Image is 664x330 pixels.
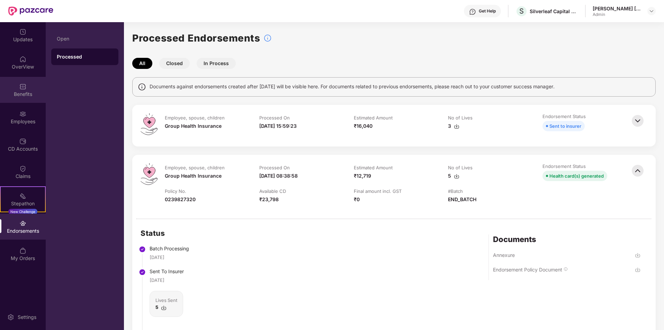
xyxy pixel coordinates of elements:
div: Employee, spouse, children [165,115,225,121]
div: Estimated Amount [354,164,393,171]
div: ₹12,719 [354,172,371,180]
div: ₹0 [354,196,360,203]
div: Get Help [479,8,496,14]
img: svg+xml;base64,PHN2ZyBpZD0iSG9tZSIgeG1sbnM9Imh0dHA6Ly93d3cudzMub3JnLzIwMDAvc3ZnIiB3aWR0aD0iMjAiIG... [19,56,26,63]
div: Settings [16,314,38,321]
div: 5 [448,172,459,180]
img: svg+xml;base64,PHN2ZyBpZD0iQ2xhaW0iIHhtbG5zPSJodHRwOi8vd3d3LnczLm9yZy8yMDAwL3N2ZyIgd2lkdGg9IjIwIi... [19,165,26,172]
img: svg+xml;base64,PHN2ZyBpZD0iSGVscC0zMngzMiIgeG1sbnM9Imh0dHA6Ly93d3cudzMub3JnLzIwMDAvc3ZnIiB3aWR0aD... [469,8,476,15]
img: New Pazcare Logo [8,7,53,16]
img: svg+xml;base64,PHN2ZyBpZD0iRG93bmxvYWQtMzJ4MzIiIHhtbG5zPSJodHRwOi8vd3d3LnczLm9yZy8yMDAwL3N2ZyIgd2... [454,173,459,179]
div: Open [57,36,113,42]
img: svg+xml;base64,PHN2ZyBpZD0iU2V0dGluZy0yMHgyMCIgeG1sbnM9Imh0dHA6Ly93d3cudzMub3JnLzIwMDAvc3ZnIiB3aW... [7,314,14,321]
span: S [519,7,524,15]
img: svg+xml;base64,PHN2ZyBpZD0iU3RlcC1Eb25lLTMyeDMyIiB4bWxucz0iaHR0cDovL3d3dy53My5vcmcvMjAwMC9zdmciIH... [139,269,146,276]
div: Stepathon [1,200,45,207]
img: svg+xml;base64,PHN2ZyB4bWxucz0iaHR0cDovL3d3dy53My5vcmcvMjAwMC9zdmciIHdpZHRoPSIyMSIgaGVpZ2h0PSIyMC... [19,193,26,199]
img: svg+xml;base64,PHN2ZyBpZD0iU3RlcC1Eb25lLTMyeDMyIiB4bWxucz0iaHR0cDovL3d3dy53My5vcmcvMjAwMC9zdmciIH... [139,246,146,253]
div: New Challenge [8,209,37,214]
div: ₹23,798 [259,196,279,203]
img: svg+xml;base64,PHN2ZyBpZD0iRW1wbG95ZWVzIiB4bWxucz0iaHR0cDovL3d3dy53My5vcmcvMjAwMC9zdmciIHdpZHRoPS... [19,110,26,117]
img: svg+xml;base64,PHN2ZyB4bWxucz0iaHR0cDovL3d3dy53My5vcmcvMjAwMC9zdmciIHdpZHRoPSI0OS4zMiIgaGVpZ2h0PS... [141,113,158,135]
div: Endorsement Policy Document [493,266,562,273]
span: Documents against endorsements created after [DATE] will be visible here. For documents related t... [150,83,555,90]
div: Processed On [259,115,290,121]
h1: Processed Endorsements [132,30,260,46]
b: 5 [155,304,158,310]
div: END_BATCH [448,196,476,203]
img: svg+xml;base64,PHN2ZyBpZD0iTXlfT3JkZXJzIiBkYXRhLW5hbWU9Ik15IE9yZGVycyIgeG1sbnM9Imh0dHA6Ly93d3cudz... [19,247,26,254]
img: svg+xml;base64,PHN2ZyBpZD0iRG93bmxvYWQtMzJ4MzIiIHhtbG5zPSJodHRwOi8vd3d3LnczLm9yZy8yMDAwL3N2ZyIgd2... [161,305,167,311]
img: svg+xml;base64,PHN2ZyB4bWxucz0iaHR0cDovL3d3dy53My5vcmcvMjAwMC9zdmciIHdpZHRoPSI0OS4zMiIgaGVpZ2h0PS... [141,163,158,185]
img: svg+xml;base64,PHN2ZyBpZD0iRG93bmxvYWQtMzJ4MzIiIHhtbG5zPSJodHRwOi8vd3d3LnczLm9yZy8yMDAwL3N2ZyIgd2... [454,124,459,129]
div: Documents [493,234,640,244]
button: Closed [159,58,190,69]
div: Group Health Insurance [165,172,222,180]
div: Final amount incl. GST [354,188,402,194]
div: Endorsement Status [542,113,586,119]
img: svg+xml;base64,PHN2ZyBpZD0iQmFjay0zMngzMiIgeG1sbnM9Imh0dHA6Ly93d3cudzMub3JnLzIwMDAvc3ZnIiB3aWR0aD... [630,163,645,178]
div: [DATE] [150,254,164,261]
div: Policy No. [165,188,186,194]
div: Batch Processing [150,245,206,252]
img: svg+xml;base64,PHN2ZyBpZD0iQmVuZWZpdHMiIHhtbG5zPSJodHRwOi8vd3d3LnczLm9yZy8yMDAwL3N2ZyIgd2lkdGg9Ij... [19,83,26,90]
div: [DATE] [150,277,164,284]
img: svg+xml;base64,PHN2ZyBpZD0iRG93bmxvYWQtMzJ4MzIiIHhtbG5zPSJodHRwOi8vd3d3LnczLm9yZy8yMDAwL3N2ZyIgd2... [635,252,640,258]
div: Annexure [493,252,515,258]
button: In Process [197,58,236,69]
img: svg+xml;base64,PHN2ZyBpZD0iSW5mbyIgeG1sbnM9Imh0dHA6Ly93d3cudzMub3JnLzIwMDAvc3ZnIiB3aWR0aD0iMTQiIG... [564,267,568,271]
div: Admin [593,12,641,17]
div: Processed [57,53,113,60]
h2: Status [141,228,206,239]
button: All [132,58,152,69]
div: Health card(s) generated [549,172,604,180]
img: svg+xml;base64,PHN2ZyBpZD0iSW5mb18tXzMyeDMyIiBkYXRhLW5hbWU9IkluZm8gLSAzMngzMiIgeG1sbnM9Imh0dHA6Ly... [263,34,272,42]
div: No of Lives [448,164,473,171]
img: svg+xml;base64,PHN2ZyBpZD0iSW5mbyIgeG1sbnM9Imh0dHA6Ly93d3cudzMub3JnLzIwMDAvc3ZnIiB3aWR0aD0iMTQiIG... [138,83,146,91]
div: No of Lives [448,115,473,121]
div: Endorsement Status [542,163,586,169]
div: #Batch [448,188,463,194]
div: Sent To Insurer [150,268,206,275]
div: Lives Sent [155,297,177,304]
img: svg+xml;base64,PHN2ZyBpZD0iRHJvcGRvd24tMzJ4MzIiIHhtbG5zPSJodHRwOi8vd3d3LnczLm9yZy8yMDAwL3N2ZyIgd2... [649,8,654,14]
div: 3 [448,122,459,130]
img: svg+xml;base64,PHN2ZyBpZD0iRG93bmxvYWQtMzJ4MzIiIHhtbG5zPSJodHRwOi8vd3d3LnczLm9yZy8yMDAwL3N2ZyIgd2... [635,267,640,273]
div: Sent to insurer [549,122,581,130]
div: Silverleaf Capital Services Pvt Ltd [530,8,578,15]
img: svg+xml;base64,PHN2ZyBpZD0iVXBkYXRlZCIgeG1sbnM9Imh0dHA6Ly93d3cudzMub3JnLzIwMDAvc3ZnIiB3aWR0aD0iMj... [19,28,26,35]
img: svg+xml;base64,PHN2ZyBpZD0iQmFjay0zMngzMiIgeG1sbnM9Imh0dHA6Ly93d3cudzMub3JnLzIwMDAvc3ZnIiB3aWR0aD... [630,113,645,128]
div: [DATE] 08:38:58 [259,172,298,180]
img: svg+xml;base64,PHN2ZyBpZD0iQ0RfQWNjb3VudHMiIGRhdGEtbmFtZT0iQ0QgQWNjb3VudHMiIHhtbG5zPSJodHRwOi8vd3... [19,138,26,145]
div: Processed On [259,164,290,171]
div: Employee, spouse, children [165,164,225,171]
div: 0239827320 [165,196,196,203]
div: [PERSON_NAME] [PERSON_NAME] [593,5,641,12]
div: Estimated Amount [354,115,393,121]
div: ₹16,040 [354,122,373,130]
div: Group Health Insurance [165,122,222,130]
div: [DATE] 15:59:23 [259,122,297,130]
div: Available CD [259,188,286,194]
img: svg+xml;base64,PHN2ZyBpZD0iRW5kb3JzZW1lbnRzIiB4bWxucz0iaHR0cDovL3d3dy53My5vcmcvMjAwMC9zdmciIHdpZH... [19,220,26,227]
